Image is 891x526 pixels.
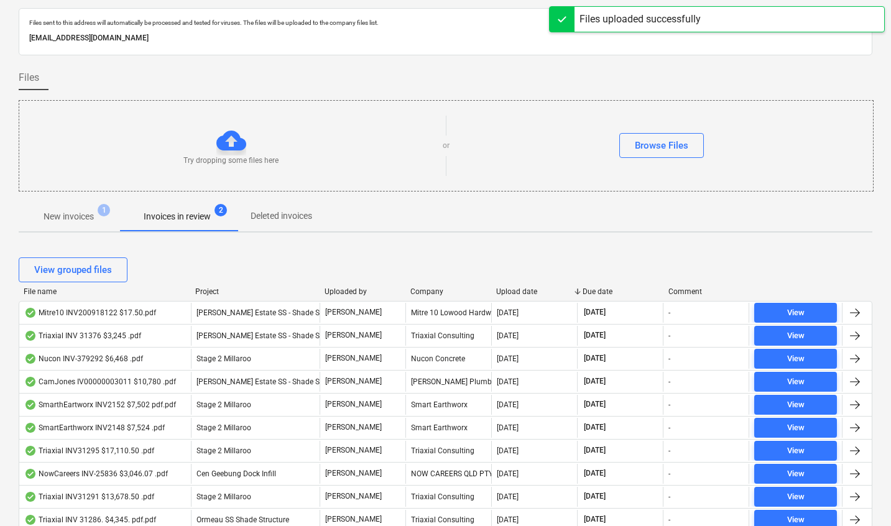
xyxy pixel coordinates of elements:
[405,418,491,438] div: Smart Earthworx
[24,287,185,296] div: File name
[405,441,491,461] div: Triaxial Consulting
[196,446,251,455] span: Stage 2 Millaroo
[497,331,519,340] div: [DATE]
[754,418,837,438] button: View
[24,446,37,456] div: OCR finished
[787,490,805,504] div: View
[24,469,37,479] div: OCR finished
[325,330,382,341] p: [PERSON_NAME]
[583,468,607,479] span: [DATE]
[325,468,382,479] p: [PERSON_NAME]
[754,303,837,323] button: View
[787,421,805,435] div: View
[787,306,805,320] div: View
[668,446,670,455] div: -
[325,287,400,296] div: Uploaded by
[325,491,382,502] p: [PERSON_NAME]
[754,395,837,415] button: View
[583,422,607,433] span: [DATE]
[196,331,346,340] span: Patrick Estate SS - Shade Structure
[635,137,688,154] div: Browse Files
[196,469,276,478] span: Cen Geebung Dock Infill
[29,32,862,45] p: [EMAIL_ADDRESS][DOMAIN_NAME]
[668,469,670,478] div: -
[583,330,607,341] span: [DATE]
[754,487,837,507] button: View
[787,444,805,458] div: View
[24,400,37,410] div: OCR finished
[24,331,141,341] div: Triaxial INV 31376 $3,245 .pdf
[325,353,382,364] p: [PERSON_NAME]
[19,70,39,85] span: Files
[405,326,491,346] div: Triaxial Consulting
[754,372,837,392] button: View
[410,287,486,296] div: Company
[196,492,251,501] span: Stage 2 Millaroo
[24,377,176,387] div: CamJones IV00000003011 $10,780 .pdf
[24,377,37,387] div: OCR finished
[24,423,165,433] div: SmartEarthworx INV2148 $7,524 .pdf
[29,19,862,27] p: Files sent to this address will automatically be processed and tested for viruses. The files will...
[405,303,491,323] div: Mitre 10 Lowood Hardware
[325,376,382,387] p: [PERSON_NAME]
[497,469,519,478] div: [DATE]
[405,349,491,369] div: Nucon Concrete
[325,445,382,456] p: [PERSON_NAME]
[787,329,805,343] div: View
[497,308,519,317] div: [DATE]
[325,307,382,318] p: [PERSON_NAME]
[24,423,37,433] div: OCR finished
[251,210,312,223] p: Deleted invoices
[668,331,670,340] div: -
[24,492,154,502] div: Triaxial INV31291 $13,678.50 .pdf
[24,308,37,318] div: OCR finished
[583,514,607,525] span: [DATE]
[405,395,491,415] div: Smart Earthworx
[405,487,491,507] div: Triaxial Consulting
[215,204,227,216] span: 2
[24,515,156,525] div: Triaxial INV 31286. $4,345. pdf.pdf
[196,400,251,409] span: Stage 2 Millaroo
[144,210,211,223] p: Invoices in review
[754,326,837,346] button: View
[829,466,891,526] iframe: Chat Widget
[196,515,289,524] span: Ormeau SS Shade Structure
[583,287,658,296] div: Due date
[24,400,176,410] div: SmarthEartworx INV2152 $7,502 pdf.pdf
[24,492,37,502] div: OCR finished
[24,354,143,364] div: Nucon INV-379292 $6,468 .pdf
[196,308,346,317] span: Patrick Estate SS - Shade Structure
[497,446,519,455] div: [DATE]
[325,399,382,410] p: [PERSON_NAME]
[583,445,607,456] span: [DATE]
[668,423,670,432] div: -
[787,352,805,366] div: View
[195,287,314,296] div: Project
[668,354,670,363] div: -
[583,353,607,364] span: [DATE]
[787,398,805,412] div: View
[24,515,37,525] div: OCR finished
[19,100,874,191] div: Try dropping some files hereorBrowse Files
[579,12,701,27] div: Files uploaded successfully
[24,308,156,318] div: Mitre10 INV200918122 $17.50.pdf
[583,491,607,502] span: [DATE]
[754,441,837,461] button: View
[497,377,519,386] div: [DATE]
[668,492,670,501] div: -
[24,331,37,341] div: OCR finished
[787,375,805,389] div: View
[668,515,670,524] div: -
[668,377,670,386] div: -
[19,257,127,282] button: View grouped files
[668,308,670,317] div: -
[325,514,382,525] p: [PERSON_NAME]
[183,155,279,166] p: Try dropping some files here
[405,372,491,392] div: [PERSON_NAME] Plumbing
[443,141,450,151] p: or
[583,307,607,318] span: [DATE]
[583,376,607,387] span: [DATE]
[619,133,704,158] button: Browse Files
[787,467,805,481] div: View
